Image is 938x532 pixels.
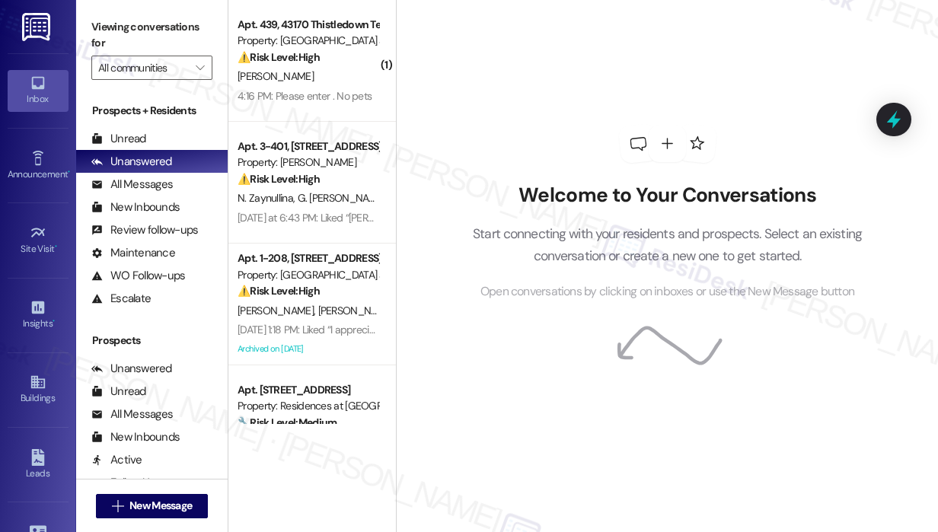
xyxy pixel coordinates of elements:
[91,222,198,238] div: Review follow-ups
[76,333,228,349] div: Prospects
[91,154,172,170] div: Unanswered
[238,191,298,205] span: N. Zaynullina
[96,494,209,518] button: New Message
[91,131,146,147] div: Unread
[450,183,885,208] h2: Welcome to Your Conversations
[91,245,175,261] div: Maintenance
[76,103,228,119] div: Prospects + Residents
[238,267,378,283] div: Property: [GEOGRAPHIC_DATA] at [GEOGRAPHIC_DATA]
[129,498,192,514] span: New Message
[238,33,378,49] div: Property: [GEOGRAPHIC_DATA] at [GEOGRAPHIC_DATA]
[238,172,320,186] strong: ⚠️ Risk Level: High
[91,291,151,307] div: Escalate
[91,177,173,193] div: All Messages
[236,339,380,358] div: Archived on [DATE]
[238,89,372,103] div: 4:16 PM: Please enter . No pets
[238,250,378,266] div: Apt. 1-208, [STREET_ADDRESS]
[8,295,69,336] a: Insights •
[55,241,57,252] span: •
[91,384,146,400] div: Unread
[68,167,70,177] span: •
[91,406,173,422] div: All Messages
[8,369,69,410] a: Buildings
[238,416,337,429] strong: 🔧 Risk Level: Medium
[480,282,854,301] span: Open conversations by clicking on inboxes or use the New Message button
[238,69,314,83] span: [PERSON_NAME]
[22,13,53,41] img: ResiDesk Logo
[238,155,378,170] div: Property: [PERSON_NAME]
[238,304,318,317] span: [PERSON_NAME]
[238,17,378,33] div: Apt. 439, 43170 Thistledown Ter
[196,62,204,74] i: 
[91,452,142,468] div: Active
[91,429,180,445] div: New Inbounds
[91,268,185,284] div: WO Follow-ups
[8,220,69,261] a: Site Visit •
[238,382,378,398] div: Apt. [STREET_ADDRESS]
[98,56,188,80] input: All communities
[91,199,180,215] div: New Inbounds
[91,475,161,491] div: Follow Ups
[91,361,172,377] div: Unanswered
[53,316,55,327] span: •
[238,50,320,64] strong: ⚠️ Risk Level: High
[112,500,123,512] i: 
[8,444,69,486] a: Leads
[238,398,378,414] div: Property: Residences at [GEOGRAPHIC_DATA]
[318,304,394,317] span: [PERSON_NAME]
[8,70,69,111] a: Inbox
[450,223,885,266] p: Start connecting with your residents and prospects. Select an existing conversation or create a n...
[91,15,212,56] label: Viewing conversations for
[298,191,386,205] span: G. [PERSON_NAME]
[238,284,320,298] strong: ⚠️ Risk Level: High
[238,323,723,336] div: [DATE] 1:18 PM: Liked “I appreciate that! Hopefully sooner than later, it's been a week without l...
[238,139,378,155] div: Apt. 3-401, [STREET_ADDRESS]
